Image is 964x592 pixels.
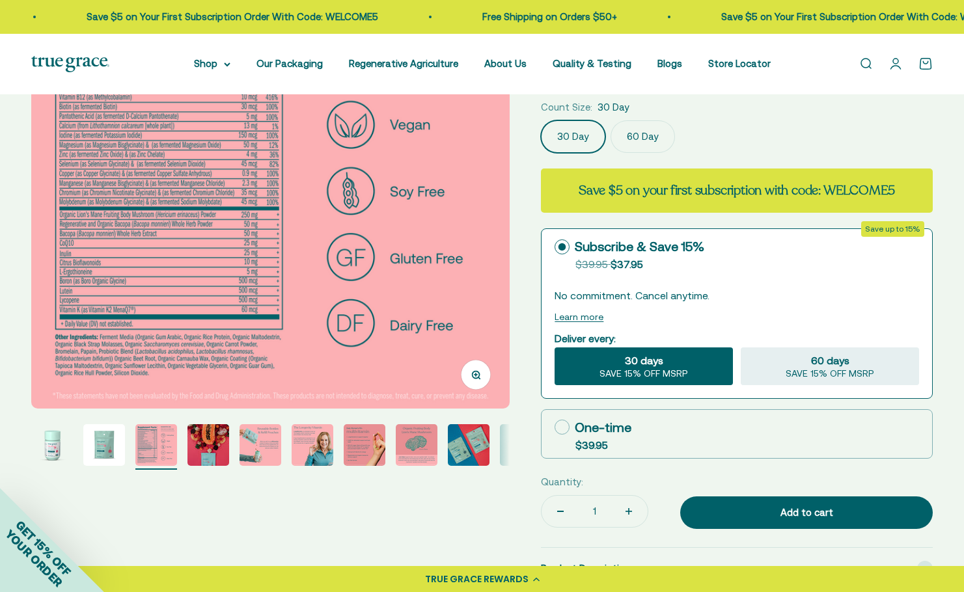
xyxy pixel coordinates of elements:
button: Go to item 2 [83,424,125,470]
img: L-ergothioneine, an antioxidant known as 'the longevity vitamin', declines as we age and is limit... [292,424,333,466]
button: Go to item 9 [448,424,489,470]
span: 30 Day [598,100,629,115]
p: Save $5 on Your First Subscription Order With Code: WELCOME5 [80,9,372,25]
img: Daily Women's 50+ Multivitamin [83,424,125,466]
button: Go to item 8 [396,424,437,470]
label: Quantity: [541,474,583,490]
strong: Save $5 on your first subscription with code: WELCOME5 [579,182,895,199]
button: Go to item 10 [500,424,542,470]
img: Fruiting Body Vegan Soy Free Gluten Free Dairy Free [135,424,177,466]
img: Daily Women's 50+ Multivitamin [31,424,73,466]
button: Go to item 3 [135,424,177,470]
span: GET 15% OFF [13,518,74,578]
button: Add to cart [680,496,933,529]
img: When you opt for our refill pouches instead of buying a new bottle every time you buy supplements... [240,424,281,466]
img: - L-ergothioneine to support longevity* - CoQ10 for antioxidant support and heart health* - 150% ... [344,424,385,466]
button: Go to item 6 [292,424,333,470]
img: Daily Women's 50+ Multivitamin [448,424,489,466]
a: Our Packaging [256,58,323,69]
button: Go to item 4 [187,424,229,470]
span: Product Description [541,561,631,576]
a: Regenerative Agriculture [349,58,458,69]
button: Go to item 5 [240,424,281,470]
span: YOUR ORDER [3,527,65,589]
button: Decrease quantity [542,496,579,527]
button: Increase quantity [610,496,648,527]
div: Add to cart [706,505,907,520]
summary: Product Description [541,548,933,589]
img: Lion's Mane supports brain, nerve, and cognitive health.* Our extracts come exclusively from the ... [396,424,437,466]
a: Free Shipping on Orders $50+ [476,11,611,22]
button: Go to item 7 [344,424,385,470]
img: Daily Women's 50+ Multivitamin [187,424,229,466]
a: Quality & Testing [553,58,631,69]
button: Go to item 1 [31,424,73,470]
img: Daily Women's 50+ Multivitamin [500,424,542,466]
a: About Us [484,58,527,69]
legend: Count Size: [541,100,592,115]
a: Store Locator [708,58,771,69]
div: TRUE GRACE REWARDS [425,572,529,586]
a: Blogs [657,58,682,69]
summary: Shop [194,56,230,72]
